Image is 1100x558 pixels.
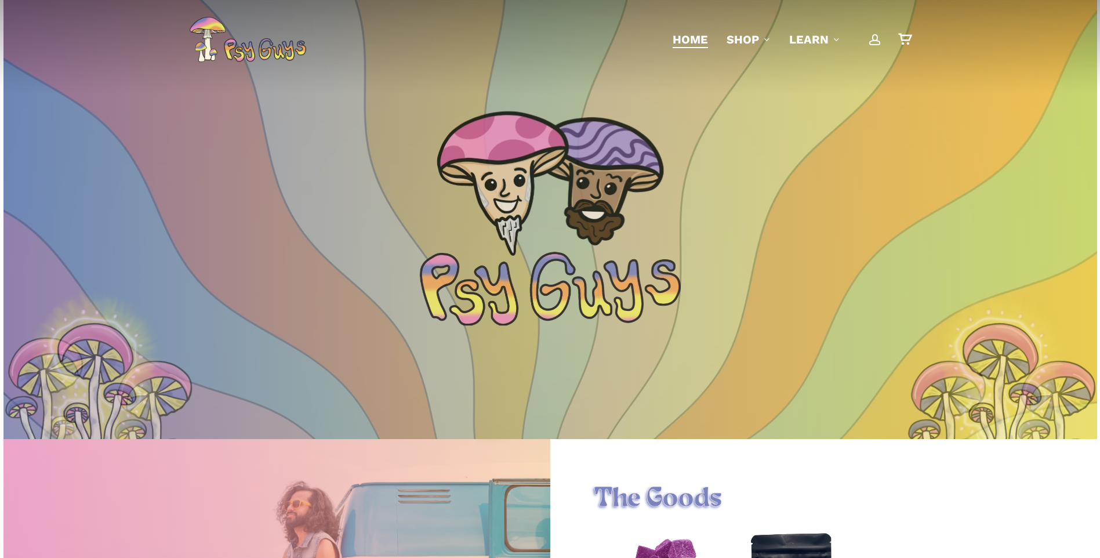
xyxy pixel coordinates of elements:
[420,252,681,326] img: Psychedelic PsyGuys Text Logo
[673,32,708,46] span: Home
[434,96,666,270] img: PsyGuys Heads Logo
[789,32,829,46] span: Learn
[673,31,708,48] a: Home
[189,16,306,63] img: PsyGuys
[25,287,170,495] img: Colorful psychedelic mushrooms with pink, blue, and yellow patterns on a glowing yellow background.
[930,287,1075,495] img: Colorful psychedelic mushrooms with pink, blue, and yellow patterns on a glowing yellow background.
[727,31,771,48] a: Shop
[789,31,840,48] a: Learn
[594,483,1052,516] h1: The Goods
[727,32,759,46] span: Shop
